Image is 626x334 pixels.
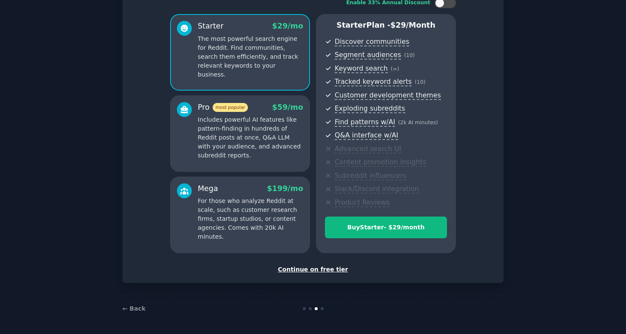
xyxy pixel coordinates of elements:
div: Mega [198,183,218,194]
p: Includes powerful AI features like pattern-finding in hundreds of Reddit posts at once, Q&A LLM w... [198,115,303,160]
span: Segment audiences [335,51,401,60]
span: ( 2k AI minutes ) [398,120,438,126]
span: most popular [213,103,248,112]
button: BuyStarter- $29/month [325,217,447,238]
span: $ 199 /mo [267,184,303,193]
div: Continue on free tier [131,265,495,274]
span: Slack/Discord integration [335,185,419,194]
span: Product Reviews [335,198,390,207]
span: ( 10 ) [415,79,425,85]
span: ( 10 ) [404,52,415,58]
p: For those who analyze Reddit at scale, such as customer research firms, startup studios, or conte... [198,197,303,241]
span: $ 29 /mo [272,22,303,30]
span: Exploding subreddits [335,104,405,113]
div: Buy Starter - $ 29 /month [325,223,447,232]
span: Tracked keyword alerts [335,77,412,86]
span: $ 59 /mo [272,103,303,111]
span: Keyword search [335,64,388,73]
p: The most powerful search engine for Reddit. Find communities, search them efficiently, and track ... [198,34,303,79]
div: Pro [198,102,248,113]
span: ( ∞ ) [391,66,399,72]
span: Customer development themes [335,91,441,100]
a: ← Back [122,305,145,312]
span: Content promotion insights [335,158,426,167]
div: Starter [198,21,224,31]
span: $ 29 /month [390,21,435,29]
span: Find patterns w/AI [335,118,395,127]
span: Subreddit influencers [335,171,406,180]
span: Q&A interface w/AI [335,131,398,140]
span: Discover communities [335,37,409,46]
p: Starter Plan - [325,20,447,31]
span: Advanced search UI [335,145,401,154]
